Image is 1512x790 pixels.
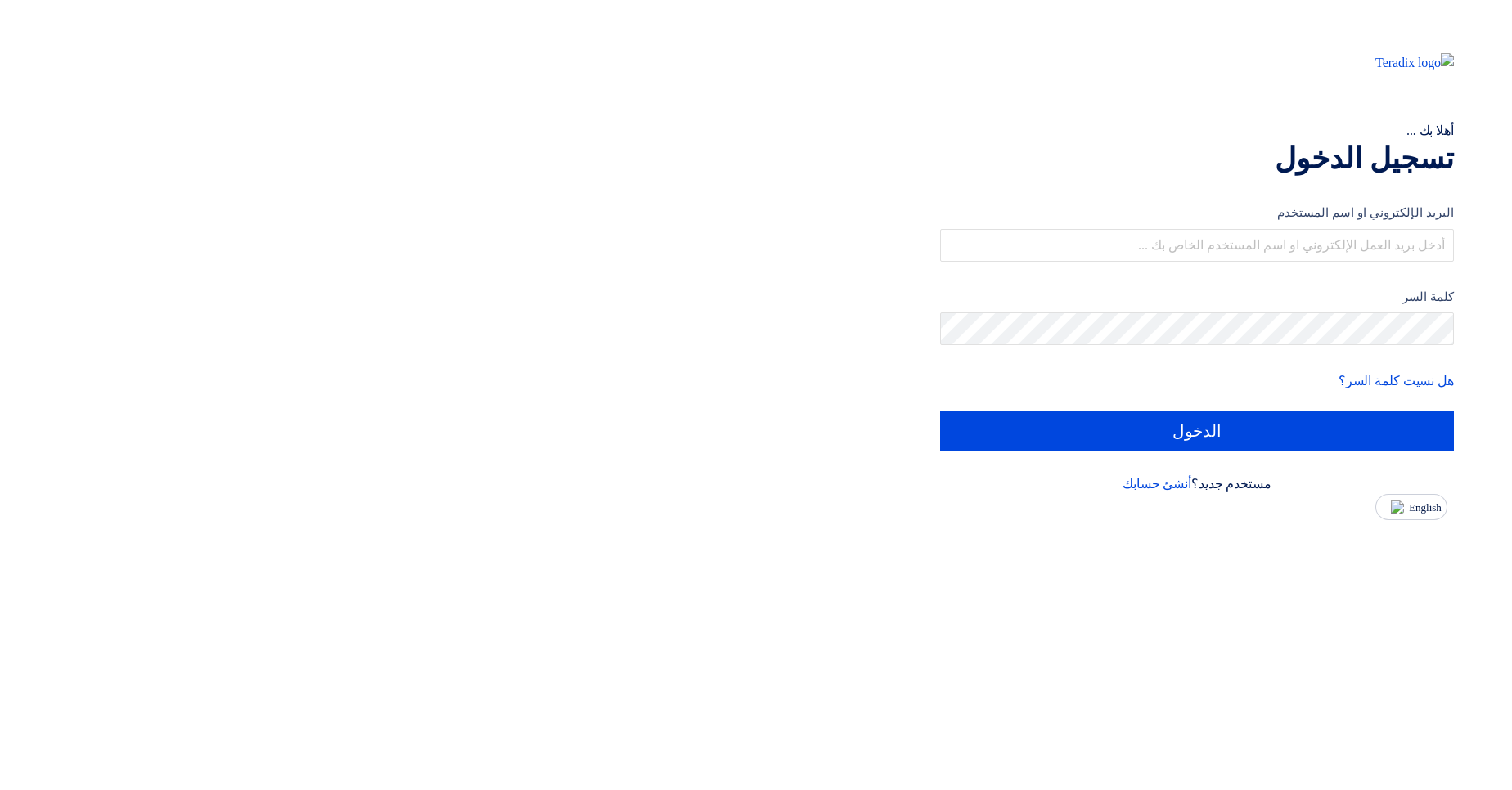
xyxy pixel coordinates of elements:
a: هل نسيت كلمة السر؟ [1339,374,1454,388]
div: أهلا بك ... [940,121,1454,141]
img: en-US.png [1386,500,1404,514]
div: مستخدم جديد؟ [940,474,1454,494]
input: الدخول [940,411,1454,451]
label: البريد الإلكتروني او اسم المستخدم [940,204,1454,222]
h1: تسجيل الدخول [940,141,1454,177]
label: كلمة السر [940,288,1454,307]
button: English [1375,494,1447,520]
img: Teradix logo [1349,53,1454,73]
input: أدخل بريد العمل الإلكتروني او اسم المستخدم الخاص بك ... [940,229,1454,262]
a: أنشئ حسابك [1123,477,1191,491]
span: English [1409,502,1442,514]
